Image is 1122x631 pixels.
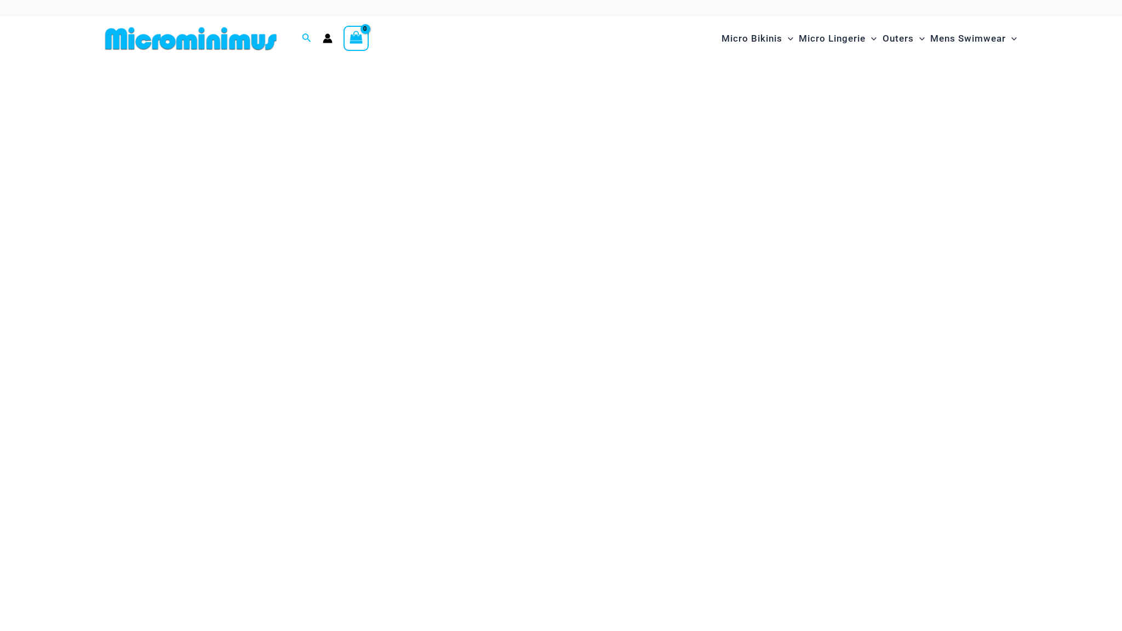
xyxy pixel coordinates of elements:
[717,20,1021,57] nav: Site Navigation
[302,32,312,45] a: Search icon link
[799,25,866,53] span: Micro Lingerie
[883,25,914,53] span: Outers
[101,26,281,51] img: MM SHOP LOGO FLAT
[1006,25,1017,53] span: Menu Toggle
[866,25,877,53] span: Menu Toggle
[782,25,793,53] span: Menu Toggle
[323,33,333,43] a: Account icon link
[722,25,782,53] span: Micro Bikinis
[930,25,1006,53] span: Mens Swimwear
[928,22,1020,55] a: Mens SwimwearMenu ToggleMenu Toggle
[796,22,879,55] a: Micro LingerieMenu ToggleMenu Toggle
[719,22,796,55] a: Micro BikinisMenu ToggleMenu Toggle
[880,22,928,55] a: OutersMenu ToggleMenu Toggle
[914,25,925,53] span: Menu Toggle
[344,26,369,51] a: View Shopping Cart, empty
